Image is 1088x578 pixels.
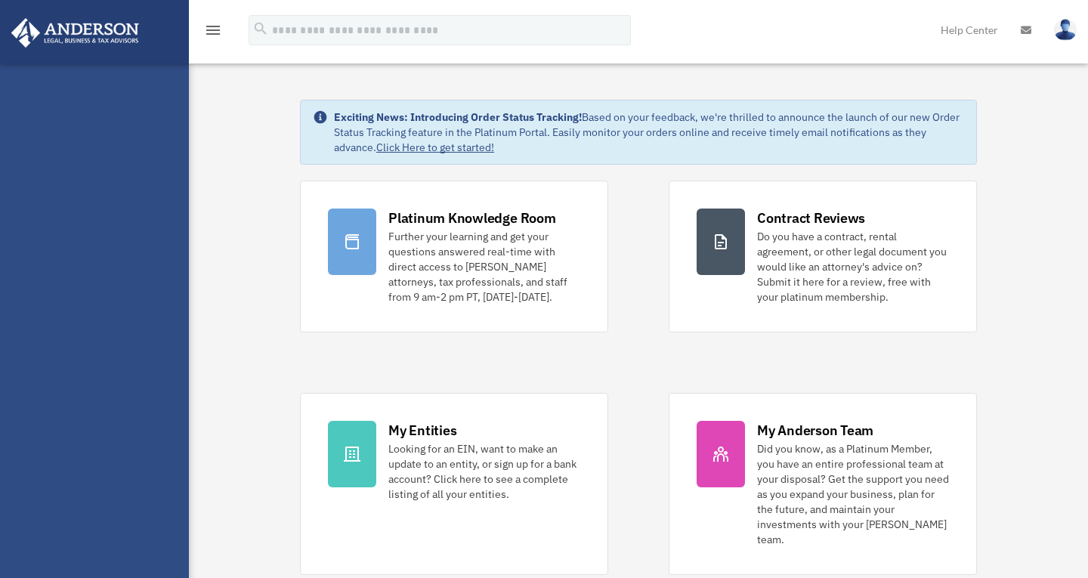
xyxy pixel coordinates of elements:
a: Contract Reviews Do you have a contract, rental agreement, or other legal document you would like... [669,181,977,332]
a: Click Here to get started! [376,141,494,154]
div: Based on your feedback, we're thrilled to announce the launch of our new Order Status Tracking fe... [334,110,964,155]
img: User Pic [1054,19,1077,41]
div: My Entities [388,421,456,440]
div: Looking for an EIN, want to make an update to an entity, or sign up for a bank account? Click her... [388,441,580,502]
a: menu [204,26,222,39]
i: menu [204,21,222,39]
div: Did you know, as a Platinum Member, you have an entire professional team at your disposal? Get th... [757,441,949,547]
i: search [252,20,269,37]
div: Contract Reviews [757,209,865,227]
div: My Anderson Team [757,421,873,440]
div: Do you have a contract, rental agreement, or other legal document you would like an attorney's ad... [757,229,949,304]
div: Further your learning and get your questions answered real-time with direct access to [PERSON_NAM... [388,229,580,304]
strong: Exciting News: Introducing Order Status Tracking! [334,110,582,124]
a: Platinum Knowledge Room Further your learning and get your questions answered real-time with dire... [300,181,608,332]
div: Platinum Knowledge Room [388,209,556,227]
a: My Anderson Team Did you know, as a Platinum Member, you have an entire professional team at your... [669,393,977,575]
a: My Entities Looking for an EIN, want to make an update to an entity, or sign up for a bank accoun... [300,393,608,575]
img: Anderson Advisors Platinum Portal [7,18,144,48]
